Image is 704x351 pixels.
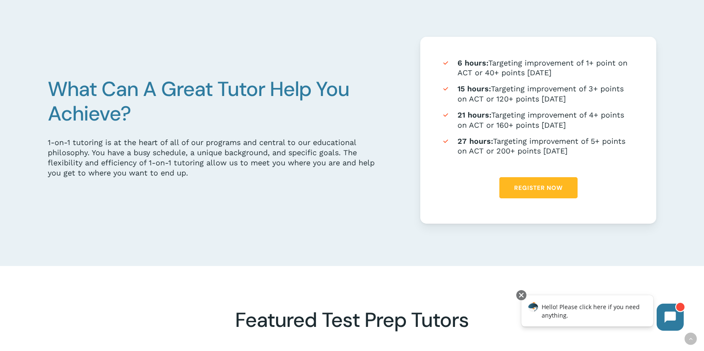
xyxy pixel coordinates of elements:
strong: 21 hours: [457,110,491,119]
li: Targeting improvement of 5+ points on ACT or 200+ points [DATE] [441,136,636,156]
div: 1-on-1 tutoring is at the heart of all of our programs and central to our educational philosophy.... [48,137,381,178]
h2: Featured Test Prep Tutors [151,308,553,332]
strong: 6 hours: [457,58,488,67]
span: What Can A Great Tutor Help You Achieve? [48,76,349,127]
li: Targeting improvement of 3+ points on ACT or 120+ points [DATE] [441,84,636,104]
li: Targeting improvement of 4+ points on ACT or 160+ points [DATE] [441,110,636,130]
strong: 15 hours: [457,84,491,93]
li: Targeting improvement of 1+ point on ACT or 40+ points [DATE] [441,58,636,78]
span: Register Now [514,184,563,192]
a: Register Now [499,177,578,198]
strong: 27 hours: [457,137,493,145]
iframe: Chatbot [512,288,692,339]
